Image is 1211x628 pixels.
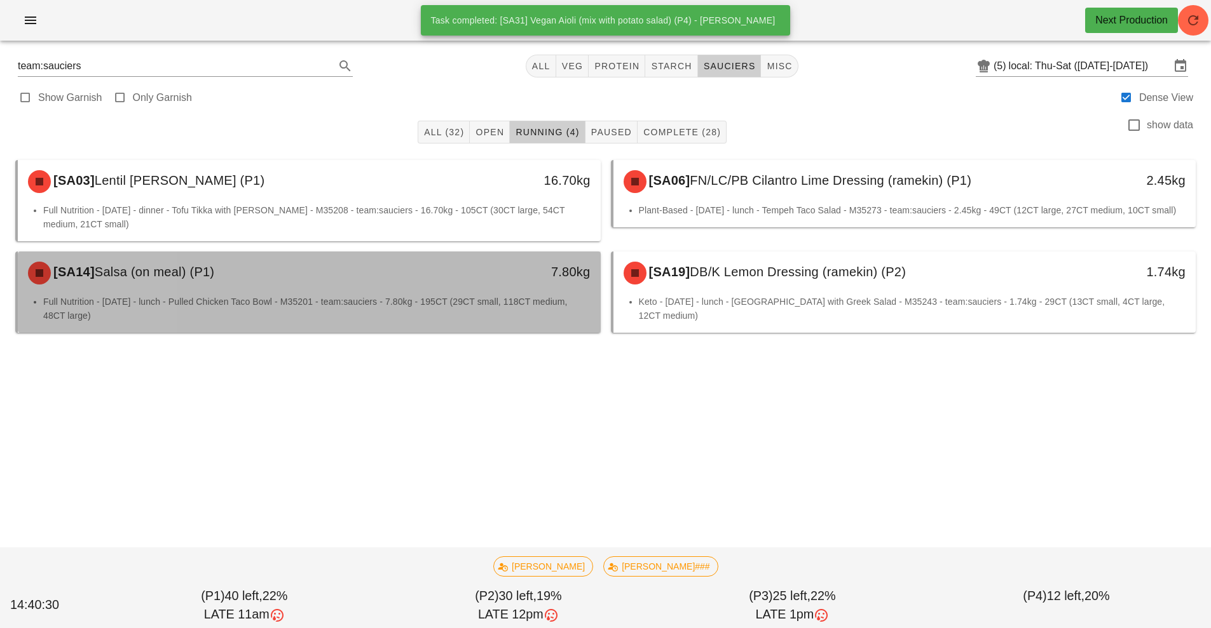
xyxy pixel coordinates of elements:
[561,61,584,71] span: veg
[650,61,692,71] span: starch
[1057,262,1186,282] div: 1.74kg
[510,121,585,144] button: Running (4)
[95,173,264,187] span: Lentil [PERSON_NAME] (P1)
[531,61,551,71] span: All
[639,203,1186,217] li: Plant-Based - [DATE] - lunch - Tempeh Taco Salad - M35273 - team:sauciers - 2.45kg - 49CT (12CT l...
[594,61,640,71] span: protein
[515,127,579,137] span: Running (4)
[647,173,690,187] span: [SA06]
[638,121,727,144] button: Complete (28)
[95,265,214,279] span: Salsa (on meal) (P1)
[38,91,102,104] label: Show Garnish
[475,127,504,137] span: Open
[1057,170,1186,190] div: 2.45kg
[1139,91,1193,104] label: Dense View
[43,295,591,323] li: Full Nutrition - [DATE] - lunch - Pulled Chicken Taco Bowl - M35201 - team:sauciers - 7.80kg - 19...
[1147,119,1193,131] label: show data
[643,127,721,137] span: Complete (28)
[766,61,792,71] span: misc
[698,55,762,77] button: sauciers
[589,55,645,77] button: protein
[526,55,556,77] button: All
[470,121,510,144] button: Open
[585,121,638,144] button: Paused
[43,203,591,231] li: Full Nutrition - [DATE] - dinner - Tofu Tikka with [PERSON_NAME] - M35208 - team:sauciers - 16.70...
[690,173,971,187] span: FN/LC/PB Cilantro Lime Dressing (ramekin) (P1)
[556,55,589,77] button: veg
[645,55,697,77] button: starch
[690,265,906,279] span: DB/K Lemon Dressing (ramekin) (P2)
[591,127,632,137] span: Paused
[461,170,590,190] div: 16.70kg
[1095,13,1168,28] div: Next Production
[639,295,1186,323] li: Keto - [DATE] - lunch - [GEOGRAPHIC_DATA] with Greek Salad - M35243 - team:sauciers - 1.74kg - 29...
[418,121,470,144] button: All (32)
[423,127,464,137] span: All (32)
[461,262,590,282] div: 7.80kg
[51,173,95,187] span: [SA03]
[51,265,95,279] span: [SA14]
[761,55,798,77] button: misc
[703,61,756,71] span: sauciers
[647,265,690,279] span: [SA19]
[994,60,1009,72] div: (5)
[133,91,192,104] label: Only Garnish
